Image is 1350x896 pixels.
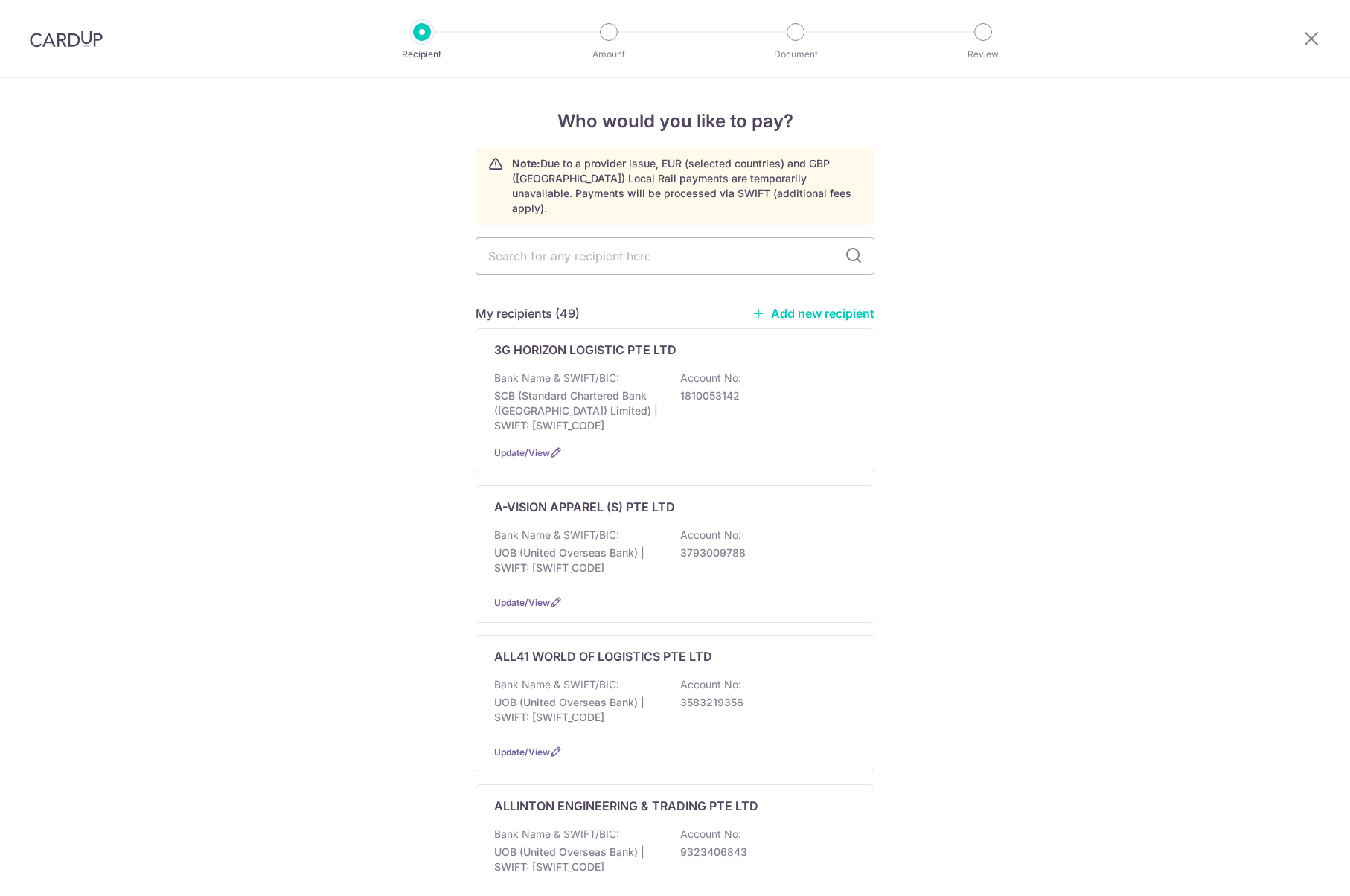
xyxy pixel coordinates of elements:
[494,827,619,842] p: Bank Name & SWIFT/BIC:
[680,545,847,560] p: 3793009788
[680,528,741,543] p: Account No:
[752,306,874,321] a: Add new recipient
[740,47,851,62] p: Document
[680,695,847,710] p: 3583219356
[494,695,661,725] p: UOB (United Overseas Bank) | SWIFT: [SWIFT_CODE]
[494,388,661,433] p: SCB (Standard Chartered Bank ([GEOGRAPHIC_DATA]) Limited) | SWIFT: [SWIFT_CODE]
[680,388,847,403] p: 1810053142
[494,498,675,516] p: A-VISION APPAREL (S) PTE LTD
[494,677,619,692] p: Bank Name & SWIFT/BIC:
[554,47,664,62] p: Amount
[494,746,550,758] a: Update/View
[494,797,758,815] p: ALLINTON ENGINEERING & TRADING PTE LTD
[680,827,741,842] p: Account No:
[512,156,862,216] p: Due to a provider issue, EUR (selected countries) and GBP ([GEOGRAPHIC_DATA]) Local Rail payments...
[494,447,550,458] a: Update/View
[494,545,661,575] p: UOB (United Overseas Bank) | SWIFT: [SWIFT_CODE]
[367,47,477,62] p: Recipient
[476,304,580,322] h5: My recipients (49)
[494,647,712,665] p: ALL41 WORLD OF LOGISTICS PTE LTD
[30,30,103,48] img: CardUp
[494,597,550,608] a: Update/View
[512,157,540,170] strong: Note:
[494,528,619,543] p: Bank Name & SWIFT/BIC:
[494,341,676,359] p: 3G HORIZON LOGISTIC PTE LTD
[680,677,741,692] p: Account No:
[680,845,847,860] p: 9323406843
[494,845,661,874] p: UOB (United Overseas Bank) | SWIFT: [SWIFT_CODE]
[680,371,741,385] p: Account No:
[494,371,619,385] p: Bank Name & SWIFT/BIC:
[1254,851,1335,889] iframe: Opens a widget where you can find more information
[476,108,874,135] h4: Who would you like to pay?
[476,237,874,275] input: Search for any recipient here
[928,47,1038,62] p: Review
